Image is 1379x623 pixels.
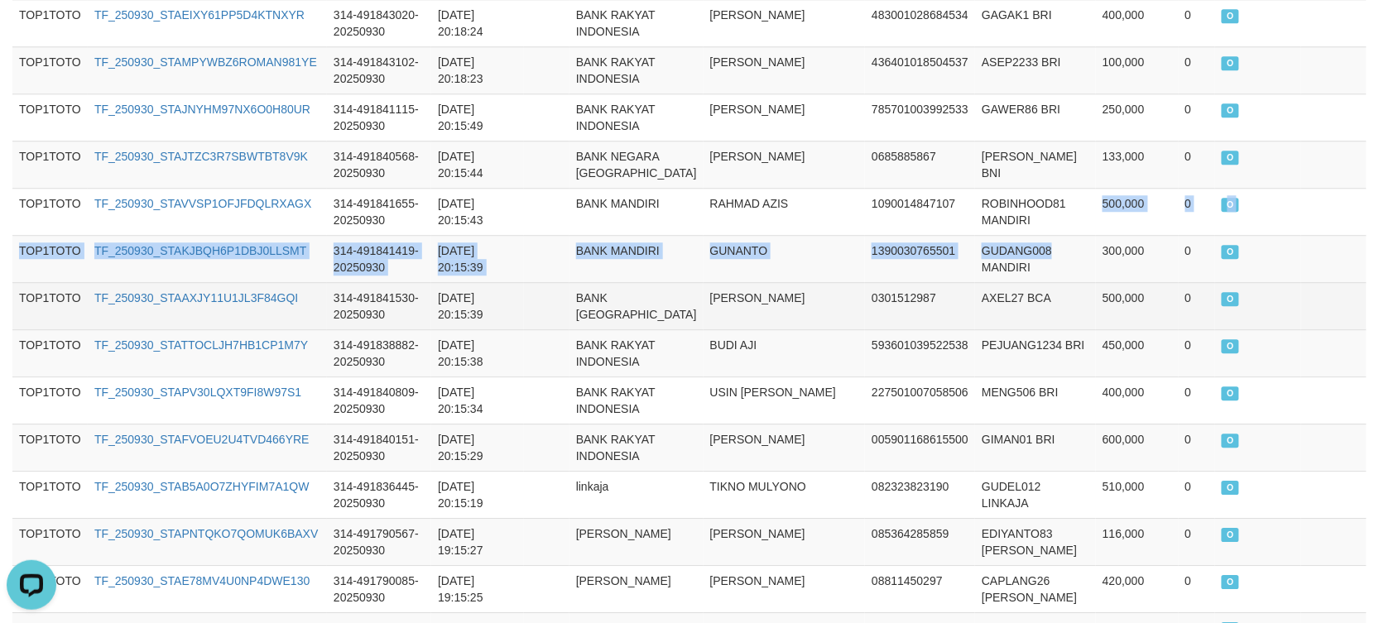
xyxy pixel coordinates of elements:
td: [PERSON_NAME] [704,46,866,93]
td: TOP1TOTO [12,518,88,565]
td: GAWER86 BRI [975,93,1096,141]
td: 314-491836445-20250930 [327,471,431,518]
a: TF_250930_STAAXJY11U1JL3F84GQI [94,291,298,304]
td: 0 [1179,93,1216,141]
td: TOP1TOTO [12,424,88,471]
a: TF_250930_STAVVSP1OFJFDQLRXAGX [94,197,311,210]
td: 314-491838882-20250930 [327,329,431,376]
span: ON PROCESS [1222,151,1239,165]
td: [DATE] 20:15:39 [431,235,524,282]
td: BANK [GEOGRAPHIC_DATA] [569,282,704,329]
td: 314-491841115-20250930 [327,93,431,141]
td: 600,000 [1096,424,1179,471]
td: [DATE] 20:15:29 [431,424,524,471]
a: TF_250930_STAE78MV4U0NP4DWE130 [94,574,310,587]
button: Open LiveChat chat widget [7,7,56,56]
td: 0 [1179,282,1216,329]
td: [PERSON_NAME] [704,424,866,471]
td: 133,000 [1096,141,1179,188]
td: ASEP2233 BRI [975,46,1096,93]
a: TF_250930_STAJNYHM97NX6O0H80UR [94,103,310,116]
td: 0301512987 [865,282,975,329]
td: 085364285859 [865,518,975,565]
td: BANK RAKYAT INDONESIA [569,424,704,471]
a: TF_250930_STAKJBQH6P1DBJ0LLSMT [94,244,307,257]
td: 0 [1179,46,1216,93]
td: BUDI AJI [704,329,866,376]
td: 436401018504537 [865,46,975,93]
td: 314-491790085-20250930 [327,565,431,612]
td: 400,000 [1096,376,1179,424]
span: ON PROCESS [1222,198,1239,212]
a: TF_250930_STAFVOEU2U4TVD466YRE [94,433,310,446]
td: TOP1TOTO [12,376,88,424]
td: 227501007058506 [865,376,975,424]
td: PEJUANG1234 BRI [975,329,1096,376]
td: 314-491790567-20250930 [327,518,431,565]
td: 300,000 [1096,235,1179,282]
td: 0 [1179,376,1216,424]
td: EDIYANTO83 [PERSON_NAME] [975,518,1096,565]
td: 250,000 [1096,93,1179,141]
td: [PERSON_NAME] [704,93,866,141]
td: [DATE] 19:15:27 [431,518,524,565]
td: [PERSON_NAME] [704,565,866,612]
td: 08811450297 [865,565,975,612]
span: ON PROCESS [1222,434,1239,448]
td: 0 [1179,329,1216,376]
span: ON PROCESS [1222,103,1239,117]
td: TOP1TOTO [12,282,88,329]
span: ON PROCESS [1222,9,1239,23]
a: TF_250930_STAPNTQKO7QOMUK6BAXV [94,527,319,540]
td: [DATE] 20:15:38 [431,329,524,376]
td: USIN [PERSON_NAME] [704,376,866,424]
td: [DATE] 20:15:39 [431,282,524,329]
td: 314-491841655-20250930 [327,188,431,235]
td: 314-491841419-20250930 [327,235,431,282]
a: TF_250930_STAPV30LQXT9FI8W97S1 [94,386,301,399]
td: 500,000 [1096,282,1179,329]
span: ON PROCESS [1222,386,1239,400]
td: 314-491840568-20250930 [327,141,431,188]
td: BANK NEGARA [GEOGRAPHIC_DATA] [569,141,704,188]
td: [PERSON_NAME] [569,518,704,565]
td: 314-491843102-20250930 [327,46,431,93]
td: TOP1TOTO [12,141,88,188]
td: [DATE] 19:15:25 [431,565,524,612]
td: GIMAN01 BRI [975,424,1096,471]
td: [DATE] 20:18:23 [431,46,524,93]
td: ROBINHOOD81 MANDIRI [975,188,1096,235]
td: CAPLANG26 [PERSON_NAME] [975,565,1096,612]
td: [PERSON_NAME] [704,282,866,329]
td: TOP1TOTO [12,235,88,282]
span: ON PROCESS [1222,56,1239,70]
td: [DATE] 20:15:34 [431,376,524,424]
td: [DATE] 20:15:43 [431,188,524,235]
td: RAHMAD AZIS [704,188,866,235]
span: ON PROCESS [1222,245,1239,259]
td: 785701003992533 [865,93,975,141]
td: BANK RAKYAT INDONESIA [569,376,704,424]
td: 500,000 [1096,188,1179,235]
td: linkaja [569,471,704,518]
td: BANK RAKYAT INDONESIA [569,46,704,93]
td: 0 [1179,424,1216,471]
td: 593601039522538 [865,329,975,376]
td: 0 [1179,188,1216,235]
td: 082323823190 [865,471,975,518]
td: BANK RAKYAT INDONESIA [569,329,704,376]
td: 510,000 [1096,471,1179,518]
td: TIKNO MULYONO [704,471,866,518]
td: [PERSON_NAME] [569,565,704,612]
td: 420,000 [1096,565,1179,612]
td: 314-491840151-20250930 [327,424,431,471]
td: MENG506 BRI [975,376,1096,424]
td: [DATE] 20:15:44 [431,141,524,188]
td: 100,000 [1096,46,1179,93]
td: GUDANG008 MANDIRI [975,235,1096,282]
td: 0 [1179,471,1216,518]
td: 314-491841530-20250930 [327,282,431,329]
span: ON PROCESS [1222,575,1239,589]
td: 314-491840809-20250930 [327,376,431,424]
a: TF_250930_STAMPYWBZ6ROMAN981YE [94,55,317,69]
